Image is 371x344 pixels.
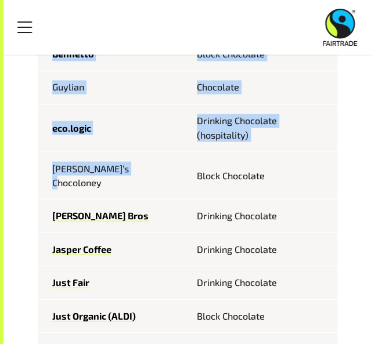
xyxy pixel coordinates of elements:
[38,71,188,104] td: Guylian
[323,9,357,46] img: Fairtrade Australia New Zealand logo
[52,122,91,133] a: eco.logic
[10,13,39,42] a: Toggle Menu
[188,199,337,232] td: Drinking Chocolate
[188,266,337,299] td: Drinking Chocolate
[188,299,337,332] td: Block Chocolate
[188,232,337,265] td: Drinking Chocolate
[52,276,89,288] a: Just Fair
[52,243,111,255] a: Jasper Coffee
[188,104,337,151] td: Drinking Chocolate (hospitality)
[188,71,337,104] td: Chocolate
[38,151,188,199] td: [PERSON_NAME]’s Chocoloney
[52,310,136,321] a: Just Organic (ALDI)
[188,151,337,199] td: Block Chocolate
[52,209,149,221] a: [PERSON_NAME] Bros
